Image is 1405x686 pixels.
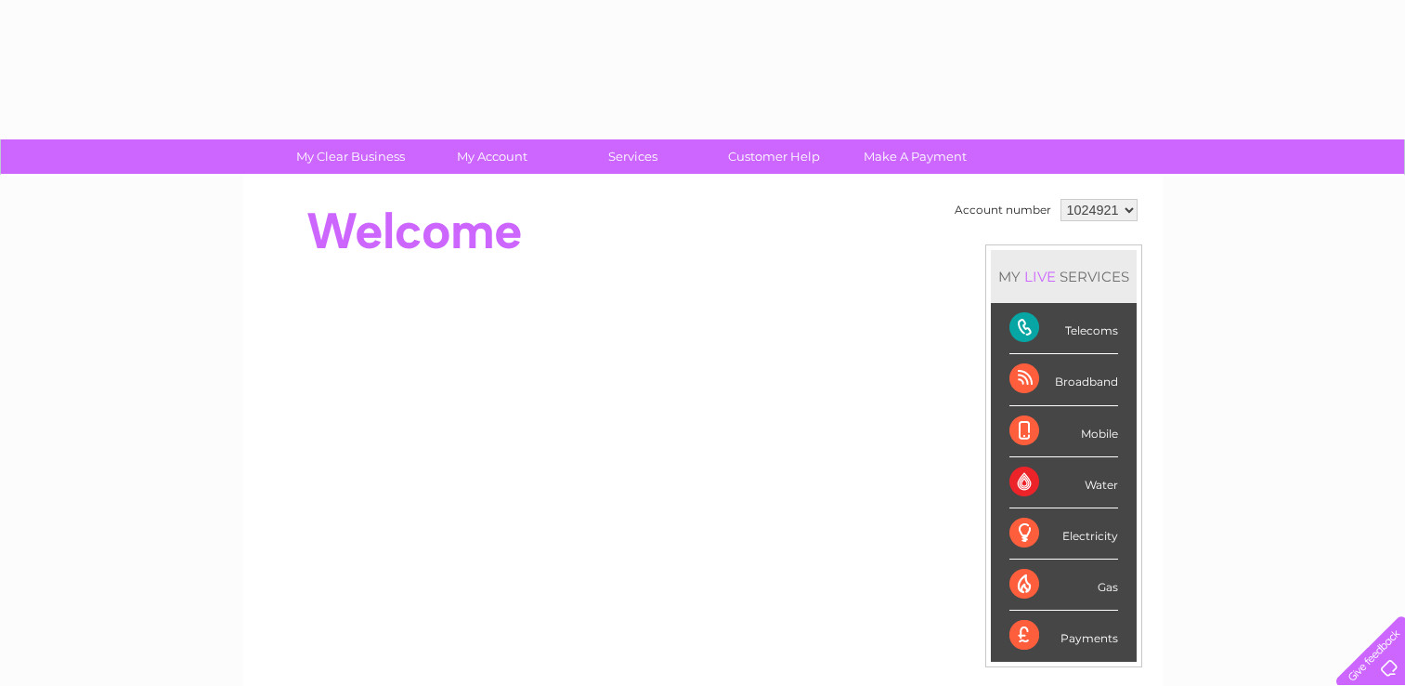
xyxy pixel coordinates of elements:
[839,139,992,174] a: Make A Payment
[1021,268,1060,285] div: LIVE
[274,139,427,174] a: My Clear Business
[556,139,709,174] a: Services
[1009,457,1118,508] div: Water
[1009,303,1118,354] div: Telecoms
[950,194,1056,226] td: Account number
[1009,354,1118,405] div: Broadband
[1009,508,1118,560] div: Electricity
[1009,560,1118,611] div: Gas
[991,250,1137,303] div: MY SERVICES
[1009,406,1118,457] div: Mobile
[415,139,568,174] a: My Account
[697,139,851,174] a: Customer Help
[1009,611,1118,661] div: Payments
